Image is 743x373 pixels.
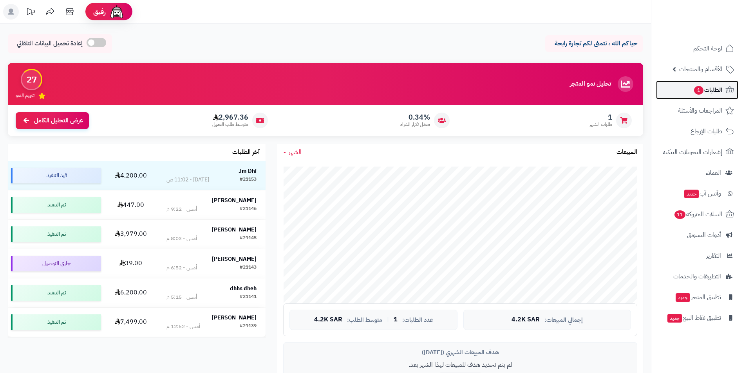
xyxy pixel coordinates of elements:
span: 2,967.36 [212,113,248,122]
td: 6,200.00 [104,278,158,307]
span: وآتس آب [683,188,721,199]
a: وآتس آبجديد [656,184,738,203]
div: تم التنفيذ [11,226,101,242]
span: الشهر [289,147,302,157]
a: تطبيق المتجرجديد [656,288,738,307]
span: الأقسام والمنتجات [679,64,722,75]
img: logo-2.png [690,21,736,37]
a: أدوات التسويق [656,226,738,244]
div: أمس - 12:52 م [166,323,200,330]
span: تقييم النمو [16,92,34,99]
span: عرض التحليل الكامل [34,116,83,125]
span: 4.2K SAR [314,316,342,323]
span: 1 [589,113,612,122]
p: حياكم الله ، نتمنى لكم تجارة رابحة [551,39,637,48]
span: لوحة التحكم [693,43,722,54]
span: تطبيق نقاط البيع [667,312,721,323]
span: تطبيق المتجر [675,292,721,303]
div: #21141 [240,293,257,301]
span: متوسط الطلب: [347,317,382,323]
span: 4.2K SAR [512,316,540,323]
span: إعادة تحميل البيانات التلقائي [17,39,83,48]
p: لم يتم تحديد هدف للمبيعات لهذا الشهر بعد. [289,360,631,369]
span: 11 [674,210,685,219]
a: عرض التحليل الكامل [16,112,89,129]
span: أدوات التسويق [687,230,721,240]
span: | [387,317,389,323]
a: تحديثات المنصة [21,4,40,22]
strong: dhhs dheh [230,284,257,292]
div: تم التنفيذ [11,197,101,213]
span: معدل تكرار الشراء [400,121,430,128]
span: طلبات الشهر [589,121,612,128]
div: أمس - 5:15 م [166,293,197,301]
span: 0.34% [400,113,430,122]
span: العملاء [706,167,721,178]
div: [DATE] - 11:02 ص [166,176,209,184]
div: قيد التنفيذ [11,168,101,183]
strong: [PERSON_NAME] [212,255,257,263]
a: التطبيقات والخدمات [656,267,738,286]
a: لوحة التحكم [656,39,738,58]
span: طلبات الإرجاع [691,126,722,137]
span: المراجعات والأسئلة [678,105,722,116]
strong: [PERSON_NAME] [212,196,257,204]
div: هدف المبيعات الشهري ([DATE]) [289,348,631,357]
span: السلات المتروكة [674,209,722,220]
div: جاري التوصيل [11,256,101,271]
h3: آخر الطلبات [232,149,260,156]
span: 1 [694,86,703,95]
span: جديد [684,190,699,198]
h3: المبيعات [616,149,637,156]
div: #21143 [240,264,257,272]
div: تم التنفيذ [11,314,101,330]
span: التقارير [706,250,721,261]
span: متوسط طلب العميل [212,121,248,128]
span: عدد الطلبات: [402,317,433,323]
div: #21139 [240,323,257,330]
a: السلات المتروكة11 [656,205,738,224]
a: العملاء [656,163,738,182]
span: جديد [667,314,682,323]
span: إجمالي المبيعات: [544,317,583,323]
td: 3,979.00 [104,220,158,249]
a: المراجعات والأسئلة [656,101,738,120]
a: إشعارات التحويلات البنكية [656,143,738,161]
td: 39.00 [104,249,158,278]
strong: [PERSON_NAME] [212,314,257,322]
div: #21145 [240,235,257,242]
div: #21153 [240,176,257,184]
td: 7,499.00 [104,308,158,337]
div: أمس - 9:22 م [166,205,197,213]
a: التقارير [656,246,738,265]
a: طلبات الإرجاع [656,122,738,141]
span: رفيق [93,7,106,16]
span: الطلبات [693,84,722,95]
td: 4,200.00 [104,161,158,190]
span: جديد [676,293,690,302]
span: إشعارات التحويلات البنكية [663,147,722,158]
div: أمس - 8:03 م [166,235,197,242]
img: ai-face.png [109,4,125,20]
a: الطلبات1 [656,81,738,99]
h3: تحليل نمو المتجر [570,81,611,88]
strong: [PERSON_NAME] [212,226,257,234]
td: 447.00 [104,190,158,219]
span: 1 [394,316,398,323]
div: #21146 [240,205,257,213]
a: تطبيق نقاط البيعجديد [656,308,738,327]
div: تم التنفيذ [11,285,101,301]
div: أمس - 6:52 م [166,264,197,272]
strong: Jm Dhi [239,167,257,175]
span: التطبيقات والخدمات [673,271,721,282]
a: الشهر [283,148,302,157]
